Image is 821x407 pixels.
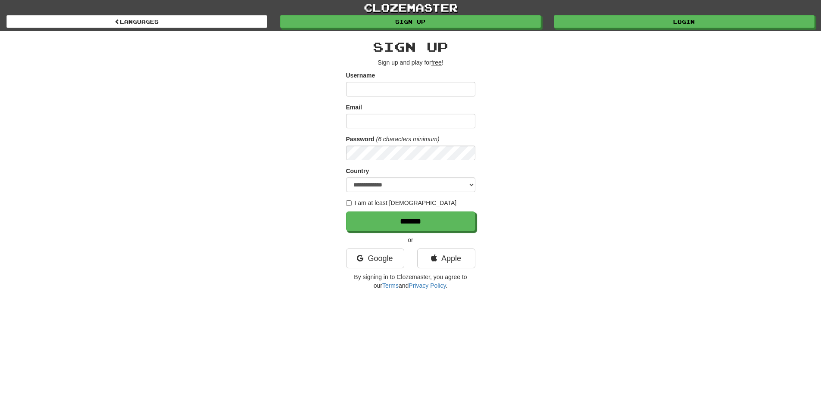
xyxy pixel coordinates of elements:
a: Login [554,15,815,28]
h2: Sign up [346,40,475,54]
label: Username [346,71,375,80]
input: I am at least [DEMOGRAPHIC_DATA] [346,200,352,206]
em: (6 characters minimum) [376,136,440,143]
a: Privacy Policy [409,282,446,289]
label: I am at least [DEMOGRAPHIC_DATA] [346,199,457,207]
label: Email [346,103,362,112]
label: Country [346,167,369,175]
p: or [346,236,475,244]
a: Google [346,249,404,268]
p: By signing in to Clozemaster, you agree to our and . [346,273,475,290]
a: Terms [382,282,399,289]
label: Password [346,135,375,143]
u: free [431,59,442,66]
a: Languages [6,15,267,28]
p: Sign up and play for ! [346,58,475,67]
a: Sign up [280,15,541,28]
a: Apple [417,249,475,268]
